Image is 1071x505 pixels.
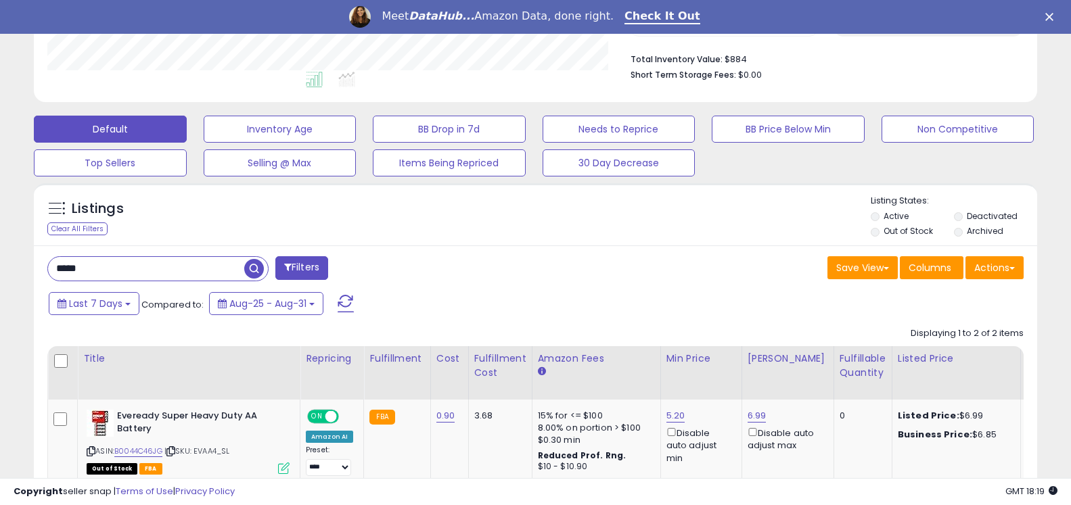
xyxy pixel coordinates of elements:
a: 6.99 [748,409,767,423]
span: Compared to: [141,298,204,311]
a: Terms of Use [116,485,173,498]
div: Preset: [306,446,353,476]
label: Archived [967,225,1003,237]
div: Amazon Fees [538,352,655,366]
li: $884 [631,50,1013,66]
div: Displaying 1 to 2 of 2 items [911,327,1024,340]
button: Top Sellers [34,149,187,176]
button: Filters [275,256,328,280]
small: FBA [369,410,394,425]
div: 3.68 [474,410,522,422]
a: Check It Out [624,9,700,24]
div: Cost [436,352,463,366]
div: Fulfillment Cost [474,352,526,380]
small: Amazon Fees. [538,366,546,378]
span: 2025-09-8 18:19 GMT [1005,485,1057,498]
div: Title [83,352,294,366]
button: Last 7 Days [49,292,139,315]
div: Fulfillment [369,352,424,366]
div: Amazon AI [306,431,353,443]
div: 0 [840,410,882,422]
button: 30 Day Decrease [543,149,696,176]
a: 5.20 [666,409,685,423]
img: Profile image for Georgie [349,6,371,28]
button: Selling @ Max [204,149,357,176]
strong: Copyright [14,485,63,498]
div: Clear All Filters [47,222,108,235]
div: Fulfillable Quantity [840,352,886,380]
button: Inventory Age [204,116,357,143]
h5: Listings [72,199,124,218]
div: Min Price [666,352,736,366]
div: ASIN: [87,410,290,473]
span: Columns [909,261,951,274]
button: BB Drop in 7d [373,116,526,143]
a: 0.90 [436,409,455,423]
div: $6.85 [898,429,1010,441]
div: Disable auto adjust max [748,425,823,452]
label: Deactivated [967,210,1018,222]
div: $0.30 min [538,434,650,446]
label: Active [884,210,909,222]
span: OFF [337,411,359,423]
div: $6.99 [898,410,1010,422]
span: Last 7 Days [69,297,122,310]
i: DataHub... [409,9,474,22]
span: Aug-25 - Aug-31 [229,297,306,310]
a: Privacy Policy [175,485,235,498]
b: Business Price: [898,428,972,441]
div: Listed Price [898,352,1015,366]
div: Close [1045,12,1059,20]
div: Meet Amazon Data, done right. [382,9,614,23]
div: $10 - $10.90 [538,461,650,473]
button: BB Price Below Min [712,116,865,143]
b: Reduced Prof. Rng. [538,450,626,461]
div: [PERSON_NAME] [748,352,828,366]
b: Listed Price: [898,409,959,422]
b: Total Inventory Value: [631,53,723,65]
button: Aug-25 - Aug-31 [209,292,323,315]
span: | SKU: EVAA4_SL [164,446,230,456]
img: 51f3Z+eegvL._SL40_.jpg [87,410,114,437]
span: $0.00 [738,68,762,81]
button: Save View [827,256,898,279]
button: Default [34,116,187,143]
label: Out of Stock [884,225,933,237]
button: Columns [900,256,963,279]
span: ON [309,411,325,423]
b: Eveready Super Heavy Duty AA Battery [117,410,281,438]
span: FBA [139,463,162,475]
b: Short Term Storage Fees: [631,69,736,80]
button: Actions [965,256,1024,279]
div: 15% for <= $100 [538,410,650,422]
button: Non Competitive [882,116,1034,143]
div: Disable auto adjust min [666,425,731,464]
a: B0044C46JG [114,446,162,457]
div: seller snap | | [14,485,235,498]
button: Needs to Reprice [543,116,696,143]
p: Listing States: [871,195,1037,208]
span: All listings that are currently out of stock and unavailable for purchase on Amazon [87,463,137,475]
div: 8.00% on portion > $100 [538,422,650,434]
div: Repricing [306,352,358,366]
button: Items Being Repriced [373,149,526,176]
